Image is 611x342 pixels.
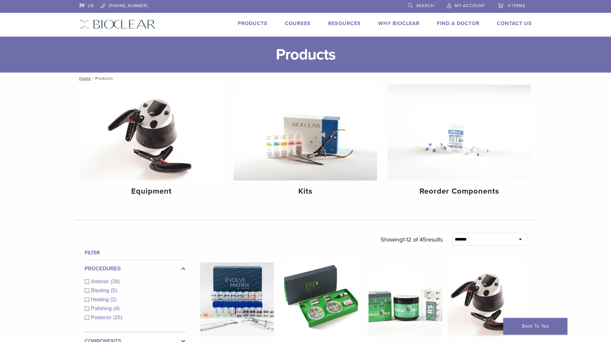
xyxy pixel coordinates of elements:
[381,233,443,246] p: Showing results
[200,262,274,336] img: Evolve All-in-One Kit
[113,306,120,311] span: (4)
[77,76,91,81] a: Home
[233,84,377,180] img: Kits
[91,297,110,302] span: Heating
[378,20,420,27] a: Why Bioclear
[75,73,537,84] nav: Products
[91,315,113,320] span: Posterior
[80,84,224,201] a: Equipment
[455,3,485,8] span: My Account
[387,84,531,180] img: Reorder Components
[91,306,114,311] span: Polishing
[497,20,532,27] a: Contact Us
[369,262,442,336] img: Rockstar (RS) Polishing Kit
[80,84,224,180] img: Equipment
[503,318,567,335] a: Back To Top
[284,262,358,336] img: Black Triangle (BT) Kit
[233,84,377,201] a: Kits
[437,20,479,27] a: Find A Doctor
[85,265,185,273] label: Procedures
[80,20,156,29] img: Bioclear
[91,288,111,293] span: Blasting
[448,262,522,336] img: HeatSync Kit
[85,249,185,257] h4: Filter
[403,236,426,243] span: 1-12 of 45
[239,186,372,197] h4: Kits
[111,288,117,293] span: (5)
[416,3,434,8] span: Search
[111,279,120,284] span: (28)
[85,186,218,197] h4: Equipment
[91,279,111,284] span: Anterior
[91,77,95,80] span: /
[238,20,267,27] a: Products
[113,315,122,320] span: (25)
[110,297,117,302] span: (2)
[387,84,531,201] a: Reorder Components
[285,20,311,27] a: Courses
[393,186,526,197] h4: Reorder Components
[508,3,525,8] span: 0 items
[328,20,361,27] a: Resources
